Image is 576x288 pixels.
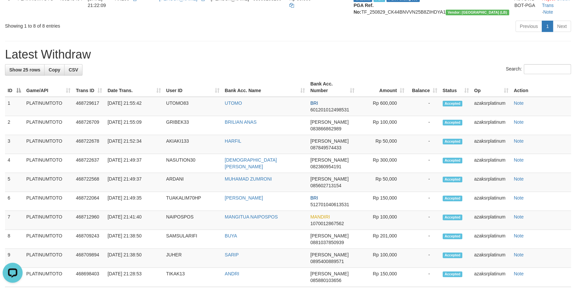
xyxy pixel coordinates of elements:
span: Copy [49,67,60,72]
h1: Latest Withdraw [5,48,571,61]
td: AKIAKI133 [164,135,222,154]
span: [PERSON_NAME] [310,157,349,163]
th: Status: activate to sort column ascending [440,78,472,97]
label: Search: [506,64,571,74]
td: Rp 100,000 [357,249,407,268]
a: Note [514,100,524,106]
td: 9 [5,249,24,268]
td: - [407,116,440,135]
td: GRIBEK33 [164,116,222,135]
td: PLATINUMTOTO [24,211,73,230]
td: 5 [5,173,24,192]
a: Note [514,195,524,201]
td: [DATE] 21:38:50 [105,230,163,249]
span: BRI [310,100,318,106]
td: Rp 50,000 [357,173,407,192]
span: Vendor URL: https://dashboard.q2checkout.com/secure [446,10,509,15]
td: azaksrplatinum [472,268,511,287]
a: HARFIL [225,138,241,144]
td: 468709243 [73,230,105,249]
td: azaksrplatinum [472,154,511,173]
td: azaksrplatinum [472,230,511,249]
a: Note [543,9,553,15]
td: - [407,97,440,116]
th: Amount: activate to sort column ascending [357,78,407,97]
a: Note [514,138,524,144]
td: - [407,268,440,287]
span: Copy 082360954191 to clipboard [310,164,341,169]
th: Balance: activate to sort column ascending [407,78,440,97]
td: PLATINUMTOTO [24,249,73,268]
td: Rp 100,000 [357,116,407,135]
td: Rp 300,000 [357,154,407,173]
a: MUHAMAD ZUMRONI [225,176,272,182]
span: MANDIRI [310,214,330,219]
td: - [407,135,440,154]
span: Copy 1070012867562 to clipboard [310,221,344,226]
td: 468722637 [73,154,105,173]
a: [DEMOGRAPHIC_DATA][PERSON_NAME] [225,157,277,169]
th: ID: activate to sort column descending [5,78,24,97]
td: TUAKALIM70HP [164,192,222,211]
button: Open LiveChat chat widget [3,3,23,23]
td: Rp 150,000 [357,192,407,211]
td: ARDANI [164,173,222,192]
td: azaksrplatinum [472,116,511,135]
td: - [407,249,440,268]
th: Op: activate to sort column ascending [472,78,511,97]
a: Note [514,252,524,257]
td: SAMSULARIFI [164,230,222,249]
span: Accepted [443,158,463,163]
td: 468722678 [73,135,105,154]
div: Showing 1 to 8 of 8 entries [5,20,235,29]
td: PLATINUMTOTO [24,116,73,135]
td: PLATINUMTOTO [24,173,73,192]
span: [PERSON_NAME] [310,176,349,182]
a: 1 [542,21,553,32]
td: azaksrplatinum [472,192,511,211]
a: Note [514,176,524,182]
a: Note [514,233,524,238]
td: [DATE] 21:41:40 [105,211,163,230]
td: 8 [5,230,24,249]
td: - [407,173,440,192]
span: Show 25 rows [9,67,40,72]
td: azaksrplatinum [472,173,511,192]
a: SARIP [225,252,239,257]
td: 4 [5,154,24,173]
span: Copy 0895400889571 to clipboard [310,259,344,264]
td: [DATE] 21:28:53 [105,268,163,287]
span: Accepted [443,120,463,125]
a: Note [514,271,524,276]
a: MANGITUA NAIPOSPOS [225,214,278,219]
span: Copy 085602713154 to clipboard [310,183,341,188]
td: 6 [5,192,24,211]
td: 468726709 [73,116,105,135]
b: PGA Ref. No: [354,3,373,15]
td: PLATINUMTOTO [24,192,73,211]
a: BRILIAN ANAS [225,119,257,125]
input: Search: [524,64,571,74]
td: 468722064 [73,192,105,211]
td: azaksrplatinum [472,249,511,268]
td: 2 [5,116,24,135]
span: Copy 085880103656 to clipboard [310,278,341,283]
span: BRI [310,195,318,201]
td: azaksrplatinum [472,135,511,154]
th: Date Trans.: activate to sort column ascending [105,78,163,97]
span: Copy 087849574433 to clipboard [310,145,341,150]
a: Previous [515,21,542,32]
td: Rp 150,000 [357,268,407,287]
span: Accepted [443,196,463,201]
span: CSV [69,67,78,72]
a: CSV [64,64,82,75]
td: 468729617 [73,97,105,116]
td: JUHER [164,249,222,268]
td: Rp 201,000 [357,230,407,249]
td: TIKAK13 [164,268,222,287]
td: Rp 100,000 [357,211,407,230]
td: PLATINUMTOTO [24,230,73,249]
a: Show 25 rows [5,64,45,75]
td: - [407,154,440,173]
span: Copy 0881037850939 to clipboard [310,240,344,245]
